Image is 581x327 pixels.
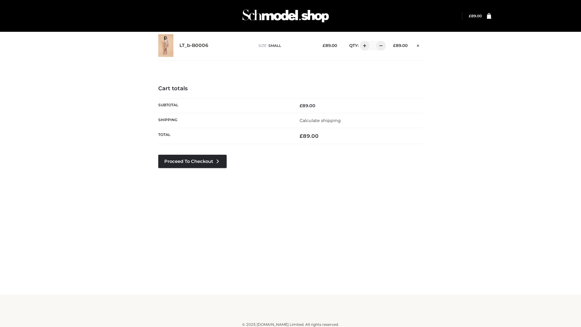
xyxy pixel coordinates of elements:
a: Calculate shipping [300,118,341,123]
bdi: 89.00 [469,14,482,18]
a: Remove this item [414,41,423,49]
span: £ [469,14,471,18]
a: LT_b-B0006 [179,43,208,48]
p: size : [258,43,313,48]
bdi: 89.00 [300,133,319,139]
a: £89.00 [469,14,482,18]
h4: Cart totals [158,85,423,92]
div: QTY: [343,41,384,51]
bdi: 89.00 [323,43,337,48]
span: £ [323,43,325,48]
span: SMALL [268,43,281,48]
th: Subtotal [158,98,290,113]
span: £ [393,43,396,48]
th: Total [158,128,290,144]
a: Proceed to Checkout [158,155,227,168]
span: £ [300,103,302,108]
img: Schmodel Admin 964 [240,4,331,28]
th: Shipping [158,113,290,128]
bdi: 89.00 [300,103,315,108]
span: £ [300,133,303,139]
bdi: 89.00 [393,43,408,48]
